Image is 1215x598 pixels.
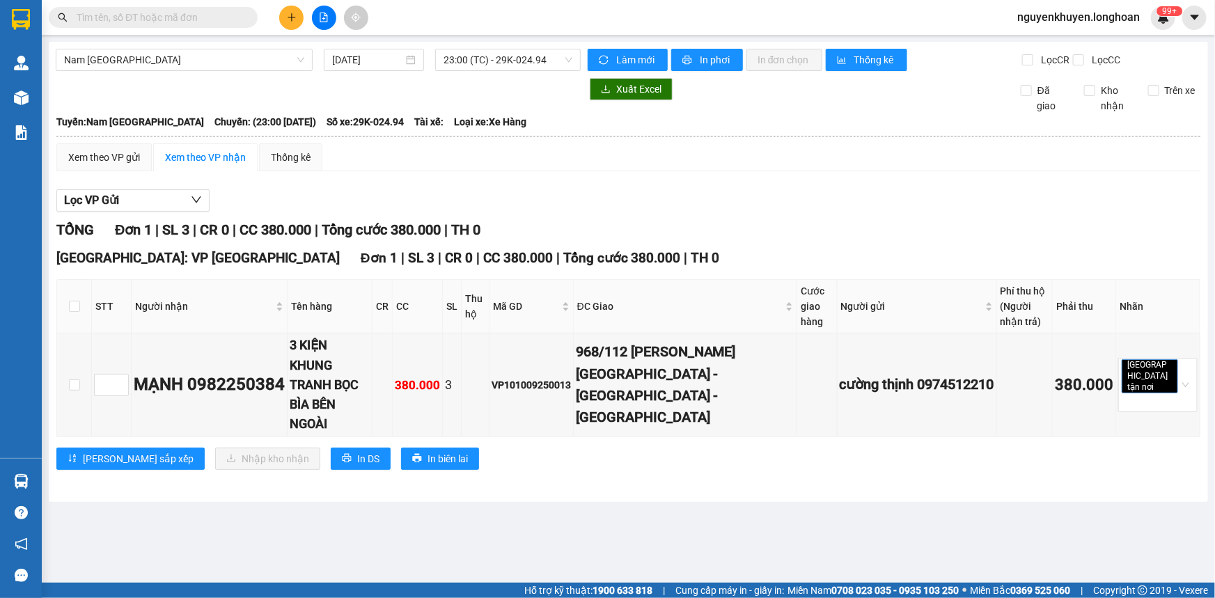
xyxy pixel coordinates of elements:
span: | [556,250,560,266]
span: In phơi [700,52,732,68]
span: | [444,221,448,238]
span: | [315,221,318,238]
span: down [191,194,202,205]
span: SL 3 [408,250,434,266]
th: CR [373,280,393,333]
span: caret-down [1189,11,1201,24]
span: [GEOGRAPHIC_DATA] tận nơi [1122,359,1178,393]
span: | [233,221,236,238]
div: Xem theo VP gửi [68,150,140,165]
span: CR 0 [445,250,473,266]
span: ⚪️ [962,588,966,593]
span: Đã giao [1032,83,1074,113]
span: plus [287,13,297,22]
button: printerIn biên lai [401,448,479,470]
span: SL 3 [162,221,189,238]
button: caret-down [1182,6,1207,30]
img: warehouse-icon [14,56,29,70]
span: Đơn 1 [115,221,152,238]
th: STT [92,280,132,333]
span: Hỗ trợ kỹ thuật: [524,583,652,598]
span: Miền Nam [787,583,959,598]
td: VP101009250013 [489,333,574,436]
span: Người gửi [841,299,982,314]
th: Phải thu [1053,280,1116,333]
span: close [1156,384,1163,391]
span: Số xe: 29K-024.94 [327,114,404,129]
button: printerIn phơi [671,49,743,71]
div: 380.000 [1055,373,1113,398]
input: Tìm tên, số ĐT hoặc mã đơn [77,10,241,25]
span: | [1081,583,1083,598]
span: printer [412,453,422,464]
th: CC [393,280,443,333]
span: message [15,569,28,582]
strong: 0708 023 035 - 0935 103 250 [831,585,959,596]
div: 3 [445,375,459,395]
span: Đơn 1 [361,250,398,266]
span: file-add [319,13,329,22]
span: Tài xế: [414,114,444,129]
span: In biên lai [428,451,468,466]
th: SL [443,280,462,333]
span: Lọc CC [1086,52,1122,68]
div: VP101009250013 [492,377,571,393]
span: sort-ascending [68,453,77,464]
th: Tên hàng [288,280,373,333]
span: CR 0 [200,221,229,238]
span: | [401,250,405,266]
span: ĐC Giao [577,299,783,314]
span: Lọc CR [1035,52,1072,68]
span: TH 0 [451,221,480,238]
span: printer [342,453,352,464]
div: 380.000 [395,376,440,395]
span: Tổng cước 380.000 [322,221,441,238]
span: Nam Trung Bắc QL1A [64,49,304,70]
span: CC 380.000 [240,221,311,238]
span: Người nhận [135,299,273,314]
button: Lọc VP Gửi [56,189,210,212]
span: printer [682,55,694,66]
span: | [193,221,196,238]
button: printerIn DS [331,448,391,470]
span: Kho nhận [1095,83,1137,113]
span: Thống kê [854,52,896,68]
span: notification [15,537,28,551]
div: Xem theo VP nhận [165,150,246,165]
input: 11/09/2025 [332,52,403,68]
span: | [684,250,688,266]
span: copyright [1138,585,1147,595]
b: Tuyến: Nam [GEOGRAPHIC_DATA] [56,116,204,127]
span: search [58,13,68,22]
span: TỔNG [56,221,94,238]
span: Cung cấp máy in - giấy in: [675,583,784,598]
img: logo-vxr [12,9,30,30]
span: Loại xe: Xe Hàng [454,114,526,129]
th: Phí thu hộ (Người nhận trả) [997,280,1053,333]
div: cường thịnh 0974512210 [840,374,994,395]
div: MẠNH 0982250384 [134,372,285,398]
img: warehouse-icon [14,474,29,489]
span: CC 380.000 [483,250,553,266]
img: icon-new-feature [1157,11,1170,24]
div: Nhãn [1120,299,1196,314]
span: Trên xe [1159,83,1201,98]
span: aim [351,13,361,22]
span: download [601,84,611,95]
span: | [438,250,441,266]
span: Miền Bắc [970,583,1070,598]
span: Xuất Excel [616,81,661,97]
button: bar-chartThống kê [826,49,907,71]
button: downloadNhập kho nhận [215,448,320,470]
span: Tổng cước 380.000 [563,250,681,266]
button: sort-ascending[PERSON_NAME] sắp xếp [56,448,205,470]
span: Chuyến: (23:00 [DATE]) [214,114,316,129]
span: Làm mới [616,52,657,68]
span: sync [599,55,611,66]
span: In DS [357,451,379,466]
button: In đơn chọn [746,49,822,71]
sup: 281 [1157,6,1182,16]
span: nguyenkhuyen.longhoan [1006,8,1151,26]
span: Lọc VP Gửi [64,191,119,209]
img: warehouse-icon [14,91,29,105]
